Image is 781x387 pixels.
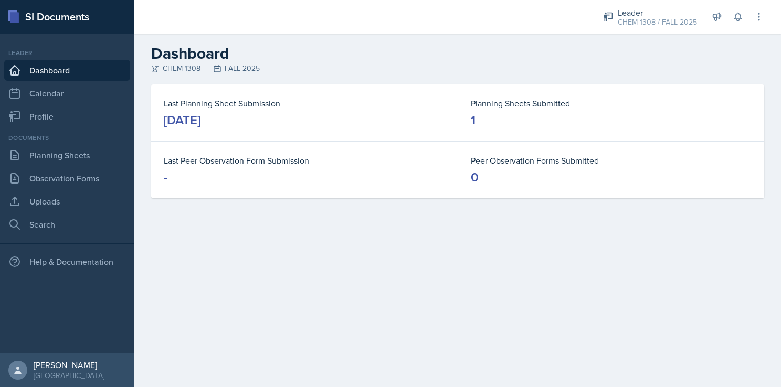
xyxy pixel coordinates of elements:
[34,360,104,370] div: [PERSON_NAME]
[4,60,130,81] a: Dashboard
[4,83,130,104] a: Calendar
[164,97,445,110] dt: Last Planning Sheet Submission
[471,154,752,167] dt: Peer Observation Forms Submitted
[151,44,764,63] h2: Dashboard
[4,106,130,127] a: Profile
[4,48,130,58] div: Leader
[471,97,752,110] dt: Planning Sheets Submitted
[4,191,130,212] a: Uploads
[4,168,130,189] a: Observation Forms
[34,370,104,381] div: [GEOGRAPHIC_DATA]
[164,112,200,128] div: [DATE]
[164,154,445,167] dt: Last Peer Observation Form Submission
[618,6,697,19] div: Leader
[164,169,167,186] div: -
[471,112,476,128] div: 1
[4,214,130,235] a: Search
[4,145,130,166] a: Planning Sheets
[151,63,764,74] div: CHEM 1308 FALL 2025
[4,133,130,143] div: Documents
[4,251,130,272] div: Help & Documentation
[618,17,697,28] div: CHEM 1308 / FALL 2025
[471,169,479,186] div: 0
